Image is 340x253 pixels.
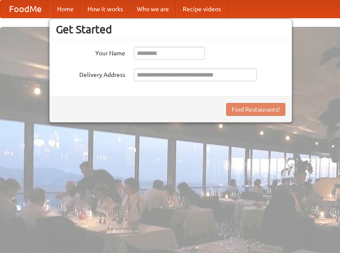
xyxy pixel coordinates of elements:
[176,0,228,18] a: Recipe videos
[56,68,125,79] label: Delivery Address
[81,0,130,18] a: How it works
[56,23,285,36] h3: Get Started
[56,47,125,58] label: Your Name
[130,0,176,18] a: Who we are
[0,0,50,18] a: FoodMe
[226,103,285,116] button: Find Restaurants!
[50,0,81,18] a: Home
